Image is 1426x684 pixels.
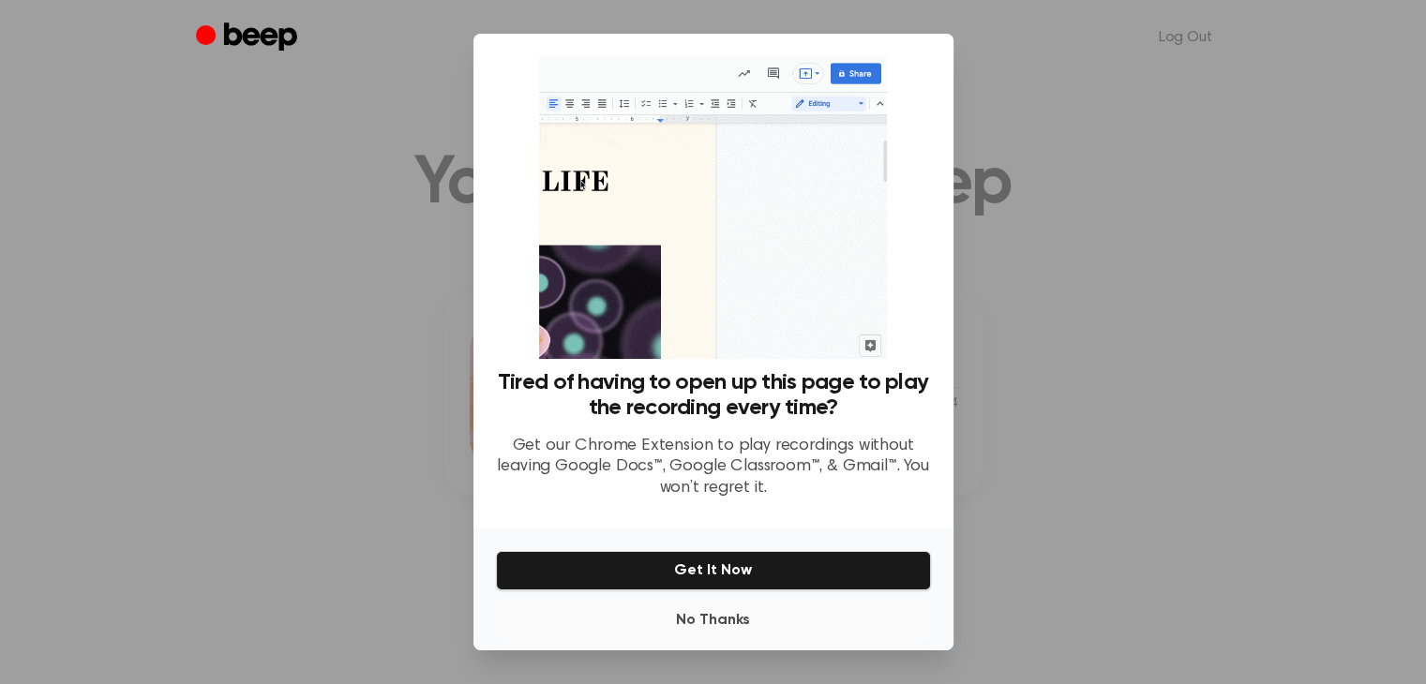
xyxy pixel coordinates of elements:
p: Get our Chrome Extension to play recordings without leaving Google Docs™, Google Classroom™, & Gm... [496,436,931,499]
h3: Tired of having to open up this page to play the recording every time? [496,370,931,421]
a: Log Out [1140,15,1231,60]
button: No Thanks [496,602,931,639]
a: Beep [196,20,302,56]
img: Beep extension in action [539,56,887,359]
button: Get It Now [496,551,931,590]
